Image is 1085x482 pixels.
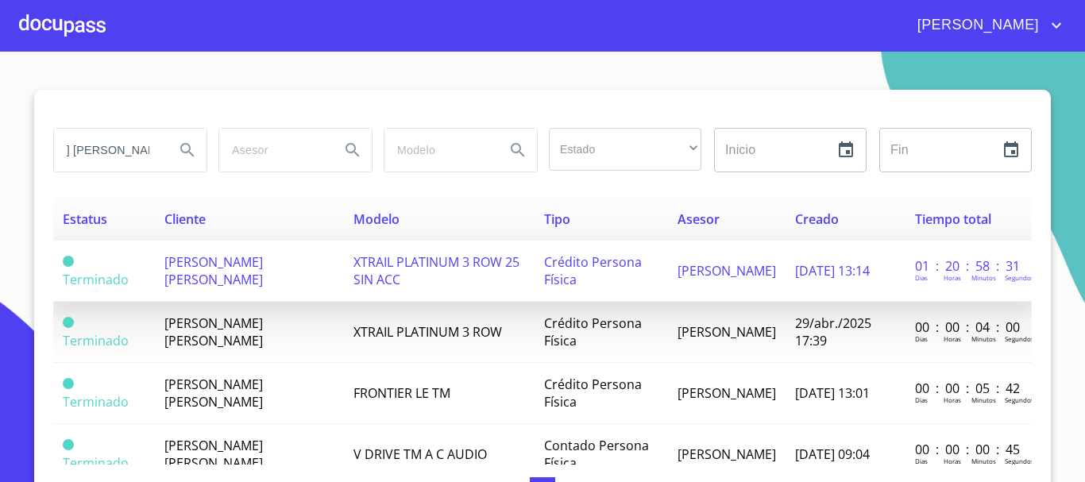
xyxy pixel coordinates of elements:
[944,457,961,465] p: Horas
[915,395,928,404] p: Dias
[353,384,450,402] span: FRONTIER LE TM
[353,253,519,288] span: XTRAIL PLATINUM 3 ROW 25 SIN ACC
[544,314,642,349] span: Crédito Persona Física
[63,256,74,267] span: Terminado
[915,210,991,228] span: Tiempo total
[334,131,372,169] button: Search
[63,210,107,228] span: Estatus
[971,273,996,282] p: Minutos
[678,445,776,463] span: [PERSON_NAME]
[63,378,74,389] span: Terminado
[63,439,74,450] span: Terminado
[678,262,776,280] span: [PERSON_NAME]
[353,323,502,341] span: XTRAIL PLATINUM 3 ROW
[915,273,928,282] p: Dias
[63,317,74,328] span: Terminado
[544,253,642,288] span: Crédito Persona Física
[1005,334,1034,343] p: Segundos
[678,384,776,402] span: [PERSON_NAME]
[219,129,327,172] input: search
[678,323,776,341] span: [PERSON_NAME]
[353,445,487,463] span: V DRIVE TM A C AUDIO
[795,445,870,463] span: [DATE] 09:04
[905,13,1047,38] span: [PERSON_NAME]
[544,437,649,472] span: Contado Persona Física
[944,273,961,282] p: Horas
[549,128,701,171] div: ​
[168,131,207,169] button: Search
[795,384,870,402] span: [DATE] 13:01
[795,262,870,280] span: [DATE] 13:14
[915,441,1022,458] p: 00 : 00 : 00 : 45
[353,210,400,228] span: Modelo
[54,129,162,172] input: search
[971,457,996,465] p: Minutos
[905,13,1066,38] button: account of current user
[384,129,492,172] input: search
[944,395,961,404] p: Horas
[1005,273,1034,282] p: Segundos
[915,257,1022,275] p: 01 : 20 : 58 : 31
[164,253,263,288] span: [PERSON_NAME] [PERSON_NAME]
[795,314,871,349] span: 29/abr./2025 17:39
[164,210,206,228] span: Cliente
[164,376,263,411] span: [PERSON_NAME] [PERSON_NAME]
[63,393,129,411] span: Terminado
[971,334,996,343] p: Minutos
[164,437,263,472] span: [PERSON_NAME] [PERSON_NAME]
[1005,395,1034,404] p: Segundos
[544,210,570,228] span: Tipo
[63,454,129,472] span: Terminado
[1005,457,1034,465] p: Segundos
[63,271,129,288] span: Terminado
[944,334,961,343] p: Horas
[63,332,129,349] span: Terminado
[915,380,1022,397] p: 00 : 00 : 05 : 42
[915,318,1022,336] p: 00 : 00 : 04 : 00
[544,376,642,411] span: Crédito Persona Física
[499,131,537,169] button: Search
[971,395,996,404] p: Minutos
[678,210,720,228] span: Asesor
[915,457,928,465] p: Dias
[795,210,839,228] span: Creado
[915,334,928,343] p: Dias
[164,314,263,349] span: [PERSON_NAME] [PERSON_NAME]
